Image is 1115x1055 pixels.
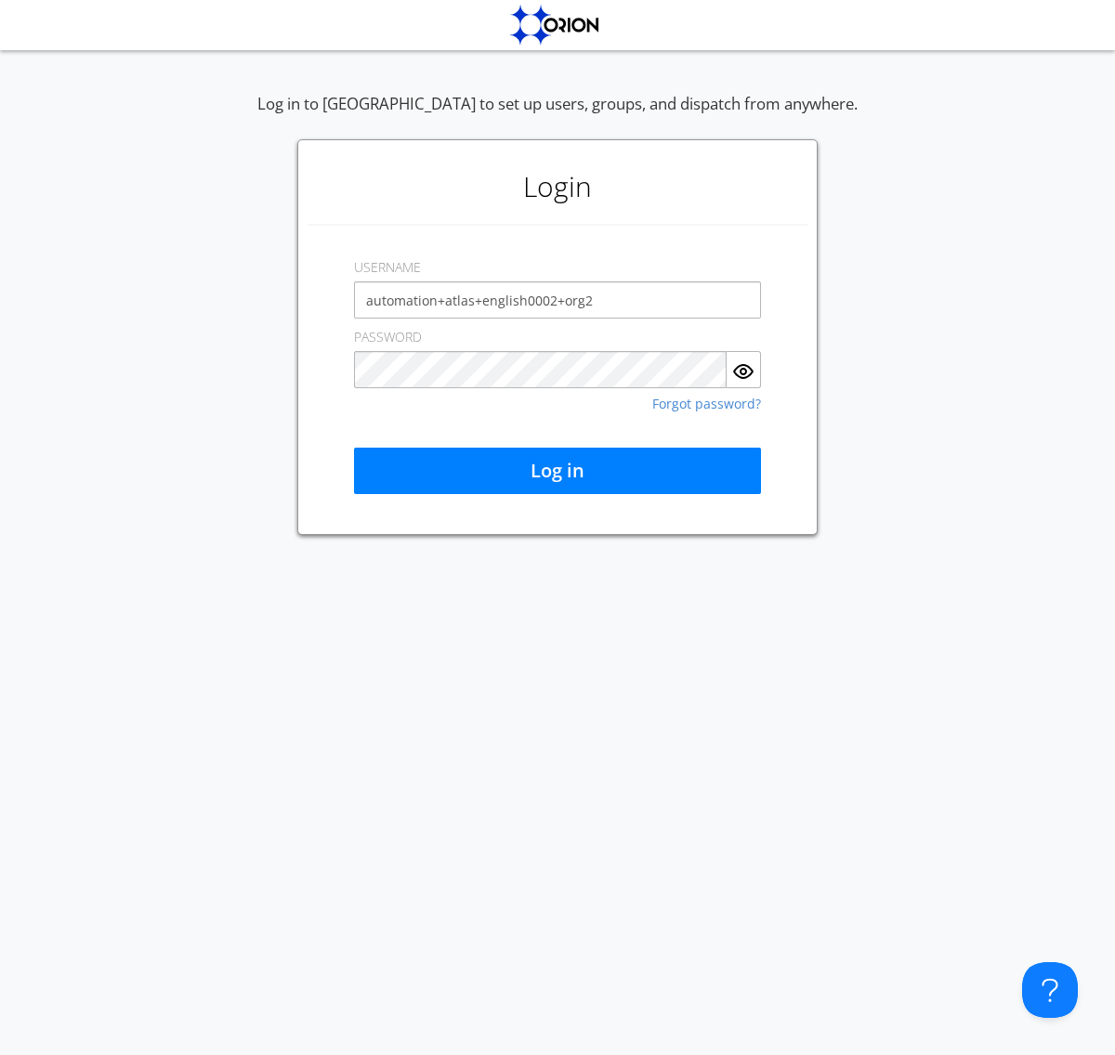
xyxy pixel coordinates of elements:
[1022,962,1078,1018] iframe: Toggle Customer Support
[732,360,754,383] img: eye.svg
[354,448,761,494] button: Log in
[727,351,761,388] button: Show Password
[354,328,422,346] label: PASSWORD
[354,258,421,277] label: USERNAME
[257,93,858,139] div: Log in to [GEOGRAPHIC_DATA] to set up users, groups, and dispatch from anywhere.
[308,150,807,224] h1: Login
[354,351,727,388] input: Password
[652,397,761,410] a: Forgot password?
